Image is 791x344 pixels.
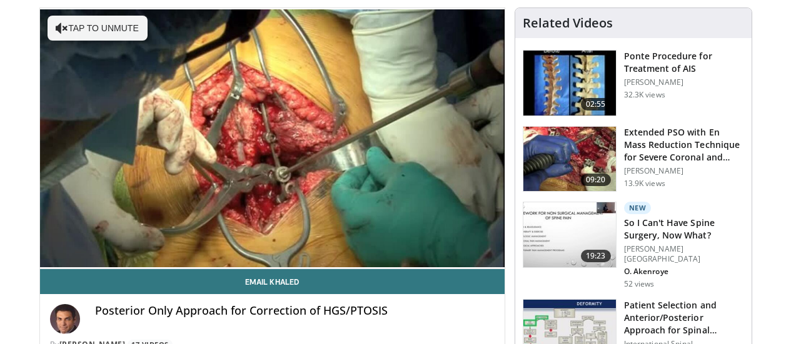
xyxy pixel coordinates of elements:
a: Email Khaled [40,269,505,294]
p: [PERSON_NAME] [624,77,744,87]
span: 02:55 [581,98,611,111]
p: 52 views [624,279,655,289]
img: Avatar [50,304,80,334]
img: c4373fc0-6c06-41b5-9b74-66e3a29521fb.150x105_q85_crop-smart_upscale.jpg [523,202,616,267]
img: Ponte_Procedure_for_Scoliosis_100000344_3.jpg.150x105_q85_crop-smart_upscale.jpg [523,51,616,115]
h3: Extended PSO with En Mass Reduction Technique for Severe Coronal and… [624,126,744,164]
p: O. Akenroye [624,267,744,277]
p: [PERSON_NAME] [624,166,744,176]
a: 09:20 Extended PSO with En Mass Reduction Technique for Severe Coronal and… [PERSON_NAME] 13.9K v... [523,126,744,192]
span: 19:23 [581,250,611,262]
p: New [624,202,652,214]
span: 09:20 [581,174,611,186]
h3: Ponte Procedure for Treatment of AIS [624,50,744,75]
h3: So I Can't Have Spine Surgery, Now What? [624,217,744,242]
h3: Patient Selection and Anterior/Posterior Approach for Spinal Deformi… [624,299,744,337]
p: 13.9K views [624,179,665,189]
h4: Related Videos [523,16,613,31]
h4: Posterior Only Approach for Correction of HGS/PTOSIS [95,304,495,318]
a: 19:23 New So I Can't Have Spine Surgery, Now What? [PERSON_NAME][GEOGRAPHIC_DATA] O. Akenroye 52 ... [523,202,744,289]
video-js: Video Player [40,8,505,269]
p: [PERSON_NAME][GEOGRAPHIC_DATA] [624,244,744,264]
img: 306566_0000_1.png.150x105_q85_crop-smart_upscale.jpg [523,127,616,192]
button: Tap to unmute [48,16,148,41]
a: 02:55 Ponte Procedure for Treatment of AIS [PERSON_NAME] 32.3K views [523,50,744,116]
p: 32.3K views [624,90,665,100]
